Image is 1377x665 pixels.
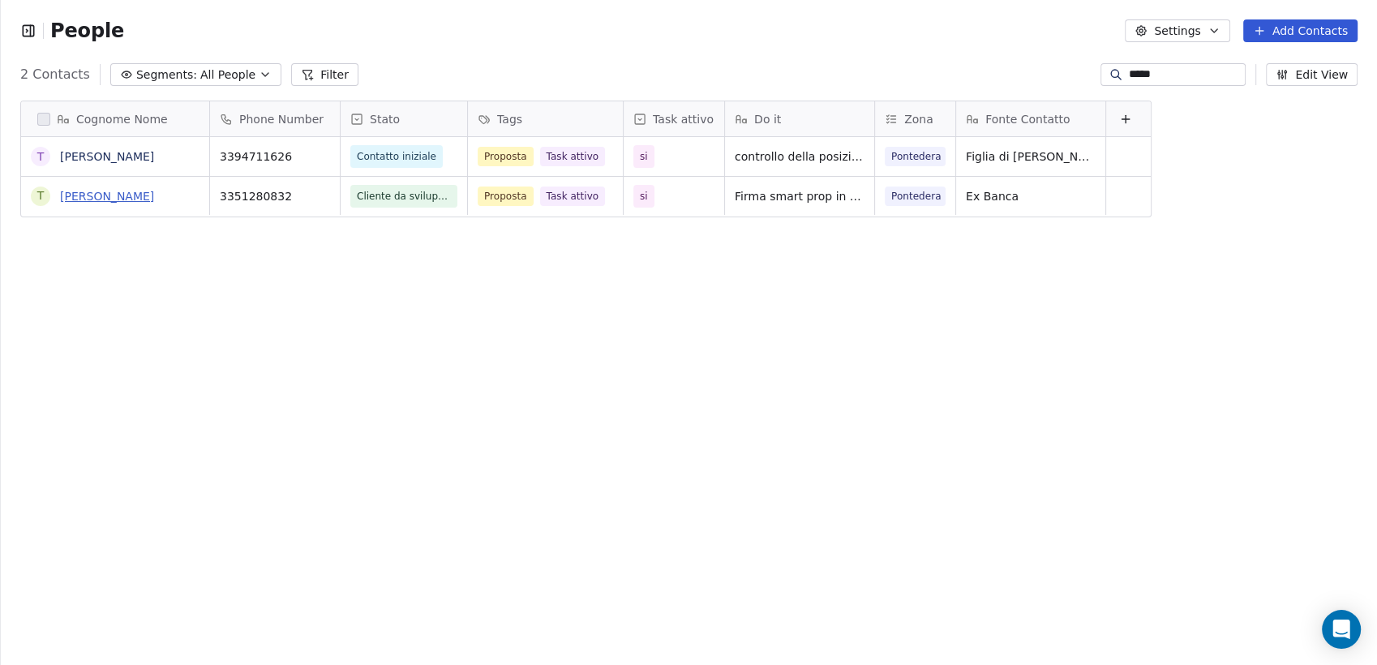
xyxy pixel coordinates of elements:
div: grid [210,137,1152,648]
a: [PERSON_NAME] [60,190,154,203]
span: Pontedera [885,147,946,166]
span: Figlia di [PERSON_NAME] [966,148,1096,165]
a: [PERSON_NAME] [60,150,154,163]
button: Filter [291,63,358,86]
span: Stato [370,111,400,127]
div: grid [21,137,210,648]
button: Settings [1125,19,1229,42]
span: All People [200,66,255,84]
span: 3351280832 [220,188,330,204]
span: Proposta [478,147,534,166]
div: T [37,187,45,204]
span: Tags [497,111,522,127]
span: Segments: [136,66,197,84]
div: Phone Number [210,101,340,136]
div: Fonte Contatto [956,101,1105,136]
span: Task attivo [653,111,714,127]
button: Add Contacts [1243,19,1358,42]
button: Edit View [1266,63,1358,86]
span: Phone Number [239,111,324,127]
span: controllo della posizione [735,148,864,165]
div: Open Intercom Messenger [1322,610,1361,649]
span: 3394711626 [220,148,330,165]
div: Tags [468,101,623,136]
span: Cliente da sviluppare [357,188,451,204]
span: Ex Banca [966,188,1096,204]
span: si [640,148,648,165]
span: 2 Contacts [20,65,90,84]
span: Firma smart prop in corso + reinvestimento 26k di disinvestimento [735,188,864,204]
span: Zona [904,111,933,127]
span: Fonte Contatto [985,111,1070,127]
span: Cognome Nome [76,111,168,127]
span: si [640,188,648,204]
div: Cognome Nome [21,101,209,136]
div: T [37,148,45,165]
span: People [50,19,124,43]
span: Contatto iniziale [357,148,436,165]
div: Zona [875,101,955,136]
div: Stato [341,101,467,136]
span: Pontedera [885,187,946,206]
span: Task attivo [540,187,606,206]
span: Task attivo [540,147,606,166]
span: Proposta [478,187,534,206]
div: Do it [725,101,874,136]
span: Do it [754,111,781,127]
div: Task attivo [624,101,724,136]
